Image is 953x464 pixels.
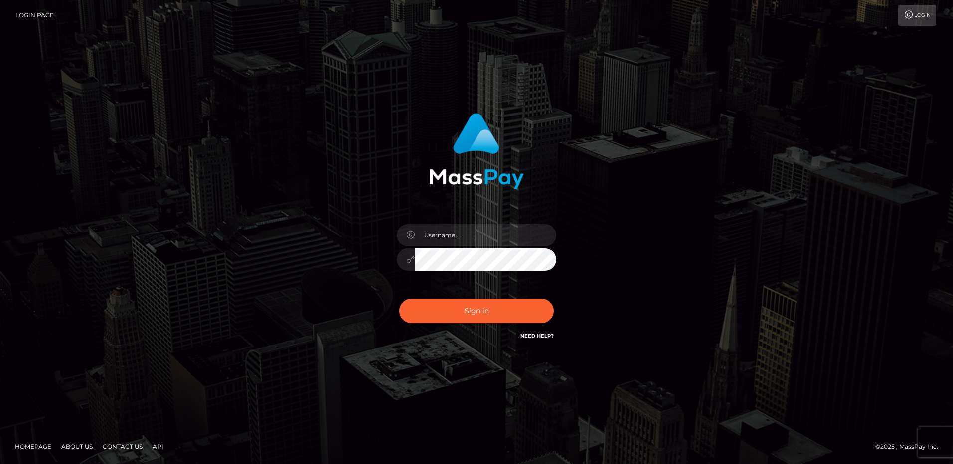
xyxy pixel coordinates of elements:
a: Contact Us [99,439,147,454]
a: API [149,439,167,454]
a: About Us [57,439,97,454]
div: © 2025 , MassPay Inc. [875,441,946,452]
a: Homepage [11,439,55,454]
a: Login [898,5,936,26]
a: Login Page [15,5,54,26]
img: MassPay Login [429,113,524,189]
a: Need Help? [520,333,554,339]
button: Sign in [399,299,554,323]
input: Username... [415,224,556,246]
